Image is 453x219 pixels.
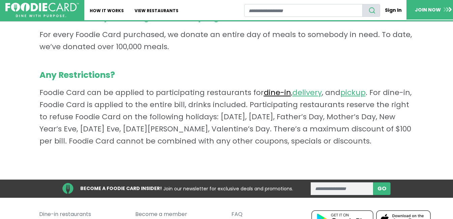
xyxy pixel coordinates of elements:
[380,4,406,17] a: Sign In
[311,182,373,195] input: enter email address
[39,69,414,81] strong: Any Restrictions?
[362,4,380,17] button: search
[5,3,79,18] img: FoodieCard; Eat, Drink, Save, Donate
[39,69,414,147] p: Foodie Card can be applied to participating restaurants for , , and . For dine-in, Foodie Card is...
[244,4,362,17] input: restaurant search
[340,87,366,98] a: pickup
[39,11,414,53] p: For every Foodie Card purchased, we donate an entire day of meals to somebody in need. To date, w...
[264,87,291,98] a: dine-in
[80,185,162,192] strong: BECOME A FOODIE CARD INSIDER!
[292,87,322,98] a: delivery
[163,185,293,192] span: Join our newsletter for exclusive deals and promotions.
[373,182,391,195] button: subscribe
